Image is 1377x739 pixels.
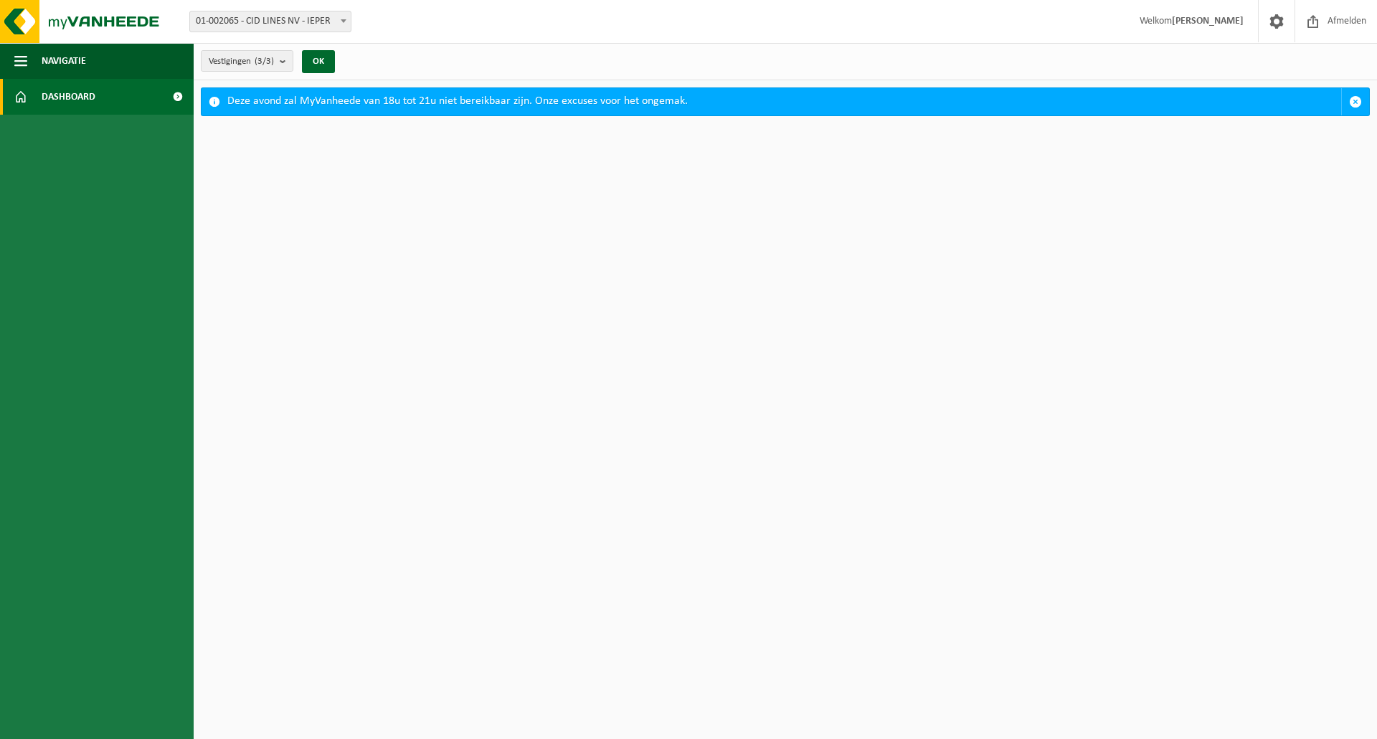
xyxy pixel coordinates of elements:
[1172,16,1244,27] strong: [PERSON_NAME]
[42,79,95,115] span: Dashboard
[209,51,274,72] span: Vestigingen
[189,11,351,32] span: 01-002065 - CID LINES NV - IEPER
[227,88,1341,115] div: Deze avond zal MyVanheede van 18u tot 21u niet bereikbaar zijn. Onze excuses voor het ongemak.
[190,11,351,32] span: 01-002065 - CID LINES NV - IEPER
[255,57,274,66] count: (3/3)
[42,43,86,79] span: Navigatie
[302,50,335,73] button: OK
[201,50,293,72] button: Vestigingen(3/3)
